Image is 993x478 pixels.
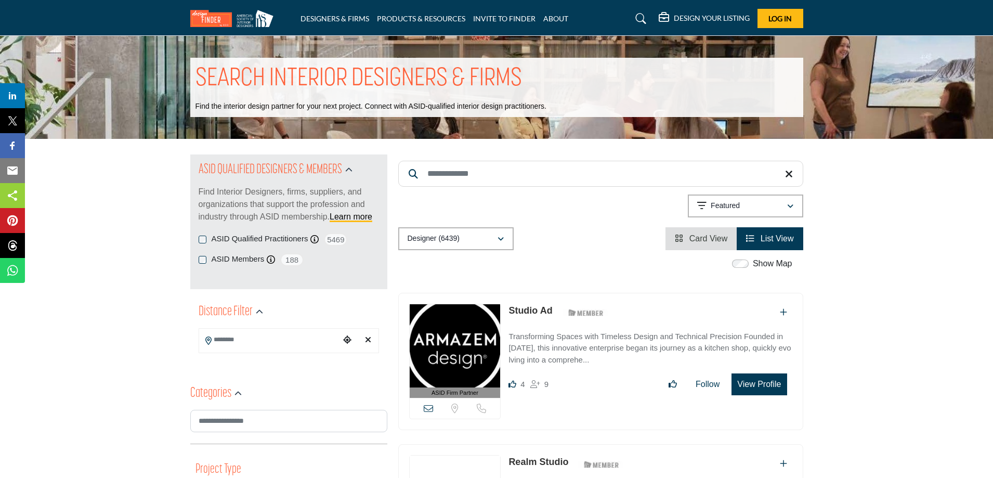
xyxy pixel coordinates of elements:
[473,14,535,23] a: INVITE TO FINDER
[757,9,803,28] button: Log In
[508,325,792,366] a: Transforming Spaces with Timeless Design and Technical Precision Founded in [DATE], this innovati...
[199,256,206,264] input: ASID Members checkbox
[508,305,552,316] a: Studio Ad
[530,378,548,391] div: Followers
[520,380,525,389] span: 4
[768,14,792,23] span: Log In
[190,384,231,403] h2: Categories
[508,331,792,366] p: Transforming Spaces with Timeless Design and Technical Precision Founded in [DATE], this innovati...
[195,63,522,95] h1: SEARCH INTERIOR DESIGNERS & FIRMS
[410,304,501,387] img: Studio Ad
[688,195,803,217] button: Featured
[780,308,787,317] a: Add To List
[410,304,501,398] a: ASID Firm Partner
[190,10,279,27] img: Site Logo
[563,306,609,319] img: ASID Members Badge Icon
[300,14,369,23] a: DESIGNERS & FIRMS
[761,234,794,243] span: List View
[543,14,568,23] a: ABOUT
[199,330,339,350] input: Search Location
[330,212,372,221] a: Learn more
[659,12,750,25] div: DESIGN YOUR LISTING
[212,233,308,245] label: ASID Qualified Practitioners
[689,374,726,395] button: Follow
[731,373,787,395] button: View Profile
[675,234,727,243] a: View Card
[662,374,684,395] button: Like listing
[665,227,737,250] li: Card View
[508,304,552,318] p: Studio Ad
[324,233,347,246] span: 5469
[377,14,465,23] a: PRODUCTS & RESOURCES
[737,227,803,250] li: List View
[625,10,653,27] a: Search
[212,253,265,265] label: ASID Members
[711,201,740,211] p: Featured
[578,458,625,471] img: ASID Members Badge Icon
[398,227,514,250] button: Designer (6439)
[408,234,460,244] p: Designer (6439)
[508,455,568,469] p: Realm Studio
[780,459,787,468] a: Add To List
[339,329,355,352] div: Choose your current location
[432,389,478,397] span: ASID Firm Partner
[280,253,304,266] span: 188
[398,161,803,187] input: Search Keyword
[360,329,376,352] div: Clear search location
[508,457,568,467] a: Realm Studio
[190,410,387,432] input: Search Category
[746,234,793,243] a: View List
[674,14,750,23] h5: DESIGN YOUR LISTING
[199,236,206,243] input: ASID Qualified Practitioners checkbox
[508,380,516,388] i: Likes
[544,380,548,389] span: 9
[689,234,728,243] span: Card View
[753,257,792,270] label: Show Map
[199,186,379,223] p: Find Interior Designers, firms, suppliers, and organizations that support the profession and indu...
[195,101,546,112] p: Find the interior design partner for your next project. Connect with ASID-qualified interior desi...
[199,303,253,321] h2: Distance Filter
[199,161,342,179] h2: ASID QUALIFIED DESIGNERS & MEMBERS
